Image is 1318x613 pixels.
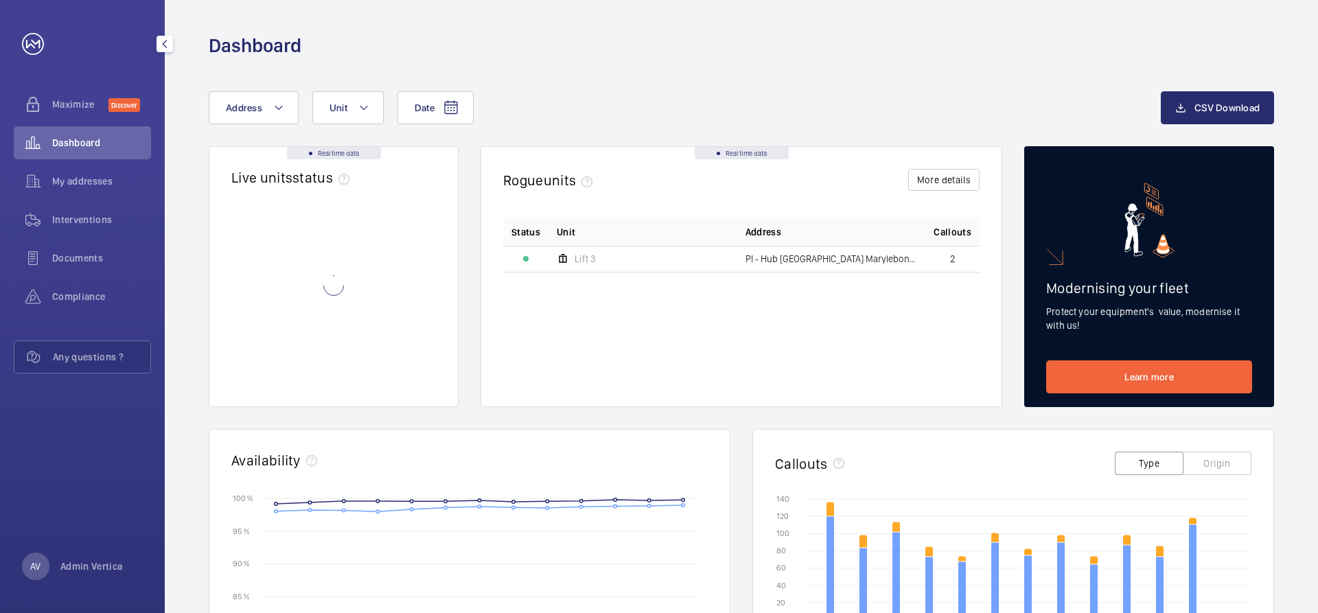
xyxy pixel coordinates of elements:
[934,225,971,239] span: Callouts
[287,147,381,159] div: Real time data
[776,529,789,538] text: 100
[503,172,598,189] h2: Rogue
[312,91,384,124] button: Unit
[52,97,108,111] span: Maximize
[209,91,299,124] button: Address
[776,494,789,504] text: 140
[233,493,253,502] text: 100 %
[1161,91,1274,124] button: CSV Download
[1046,360,1252,393] a: Learn more
[776,581,786,590] text: 40
[557,225,575,239] span: Unit
[1046,305,1252,332] p: Protect your equipment's value, modernise it with us!
[776,563,786,572] text: 60
[52,174,151,188] span: My addresses
[231,169,355,186] h2: Live units
[544,172,599,189] span: units
[60,559,123,573] p: Admin Vertica
[575,254,596,264] span: Lift 3
[108,98,140,112] span: Discover
[1046,279,1252,297] h2: Modernising your fleet
[231,452,301,469] h2: Availability
[908,169,980,191] button: More details
[511,225,540,239] p: Status
[226,102,262,113] span: Address
[775,455,828,472] h2: Callouts
[1115,452,1183,475] button: Type
[397,91,474,124] button: Date
[745,254,918,264] span: PI - Hub [GEOGRAPHIC_DATA] Marylebone - Proximity [GEOGRAPHIC_DATA]
[415,102,435,113] span: Date
[1124,183,1175,257] img: marketing-card.svg
[329,102,347,113] span: Unit
[745,225,781,239] span: Address
[292,169,355,186] span: status
[209,33,301,58] h1: Dashboard
[776,546,786,555] text: 80
[1194,102,1260,113] span: CSV Download
[52,290,151,303] span: Compliance
[695,147,789,159] div: Real time data
[233,526,250,535] text: 95 %
[30,559,41,573] p: AV
[53,350,150,364] span: Any questions ?
[776,598,785,608] text: 20
[52,251,151,265] span: Documents
[52,213,151,227] span: Interventions
[1183,452,1251,475] button: Origin
[950,254,956,264] span: 2
[233,592,250,601] text: 85 %
[52,136,151,150] span: Dashboard
[233,559,250,568] text: 90 %
[776,511,789,521] text: 120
